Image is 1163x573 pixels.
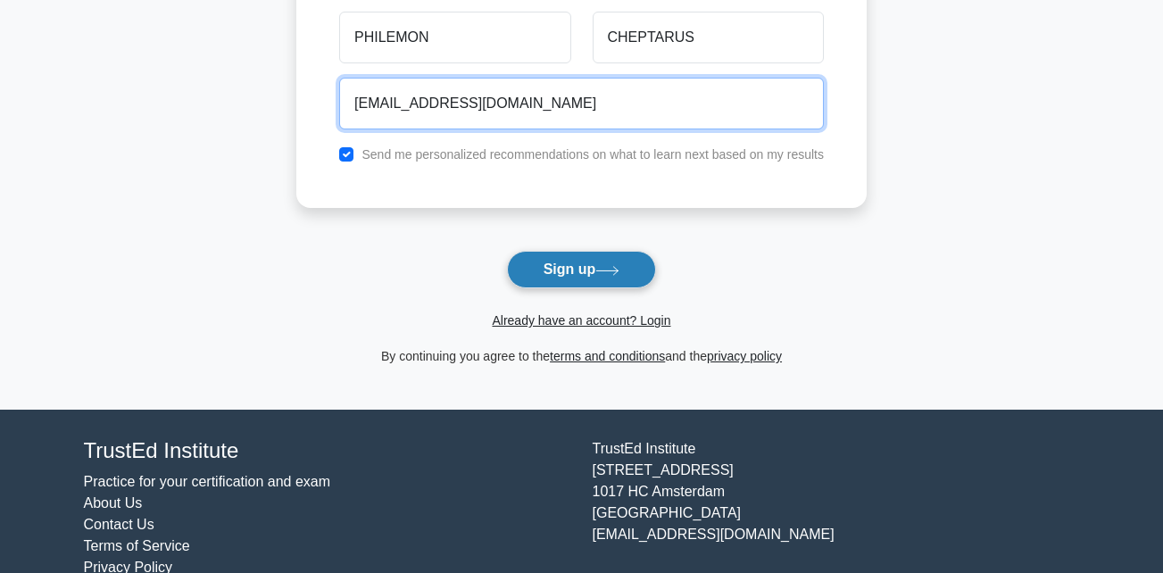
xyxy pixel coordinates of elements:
h4: TrustEd Institute [84,438,571,464]
a: terms and conditions [550,349,665,363]
div: By continuing you agree to the and the [286,345,877,367]
a: Practice for your certification and exam [84,474,331,489]
input: Last name [593,12,824,63]
input: Email [339,78,824,129]
a: privacy policy [707,349,782,363]
a: Already have an account? Login [492,313,670,328]
label: Send me personalized recommendations on what to learn next based on my results [361,147,824,162]
input: First name [339,12,570,63]
a: About Us [84,495,143,511]
a: Terms of Service [84,538,190,553]
a: Contact Us [84,517,154,532]
button: Sign up [507,251,657,288]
